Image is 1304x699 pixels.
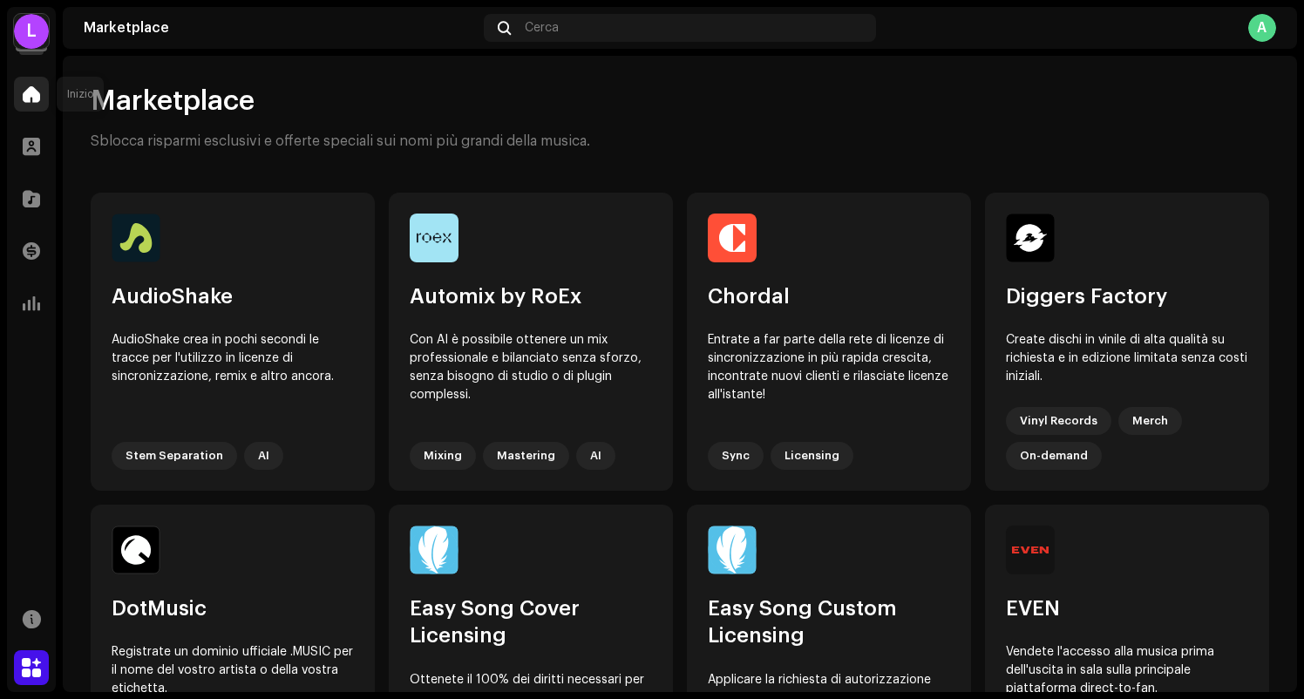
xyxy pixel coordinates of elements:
div: Marketplace [84,21,477,35]
div: L [14,14,49,49]
div: EVEN [1006,595,1248,622]
div: Mastering [483,442,569,470]
img: 35edca2f-5628-4998-9fc9-38d367af0ecc [708,526,757,574]
div: Automix by RoEx [410,283,652,310]
div: AI [576,442,615,470]
img: a95fe301-50de-48df-99e3-24891476c30c [410,526,458,574]
div: Easy Song Custom Licensing [708,595,950,649]
span: Marketplace [91,84,255,119]
img: eb58a31c-f81c-4818-b0f9-d9e66cbda676 [112,526,160,574]
img: afae1709-c827-4b76-a652-9ddd8808f967 [1006,214,1055,262]
div: Stem Separation [112,442,237,470]
div: Con AI è possibile ottenere un mix professionale e bilanciato senza sforzo, senza bisogno di stud... [410,331,652,421]
div: On-demand [1006,442,1102,470]
img: 2fd7bcad-6c73-4393-bbe1-37a2d9795fdd [112,214,160,262]
div: Easy Song Cover Licensing [410,595,652,649]
div: DotMusic [112,595,354,622]
div: Mixing [410,442,476,470]
div: AudioShake crea in pochi secondi le tracce per l'utilizzo in licenze di sincronizzazione, remix e... [112,331,354,421]
div: Vendete l'accesso alla musica prima dell'uscita in sala sulla principale piattaforma direct-to-fan. [1006,643,1248,698]
div: Diggers Factory [1006,283,1248,310]
div: Vinyl Records [1006,407,1111,435]
img: 60ceb9ec-a8b3-4a3c-9260-8138a3b22953 [1006,526,1055,574]
div: A [1248,14,1276,42]
p: Sblocca risparmi esclusivi e offerte speciali sui nomi più grandi della musica. [91,132,590,151]
div: AI [244,442,283,470]
div: Licensing [771,442,853,470]
div: Chordal [708,283,950,310]
div: Sync [708,442,764,470]
div: Entrate a far parte della rete di licenze di sincronizzazione in più rapida crescita, incontrate ... [708,331,950,421]
div: Merch [1118,407,1182,435]
span: Cerca [525,21,559,35]
div: AudioShake [112,283,354,310]
img: 3e92c471-8f99-4bc3-91af-f70f33238202 [410,214,458,262]
div: Create dischi in vinile di alta qualità su richiesta e in edizione limitata senza costi iniziali. [1006,331,1248,386]
img: 9e8a6d41-7326-4eb6-8be3-a4db1a720e63 [708,214,757,262]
